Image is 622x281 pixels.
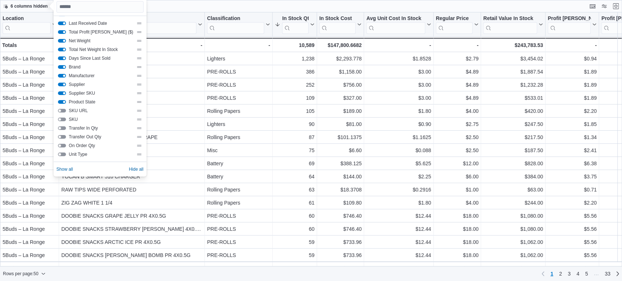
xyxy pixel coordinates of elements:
div: 5Buds – La Ronge [3,107,56,115]
div: 5Buds – La Ronge [3,94,56,102]
button: SKU [58,118,66,121]
div: 5Buds – La Ronge [3,211,56,220]
div: $63.00 [483,185,543,194]
button: Transfer In Qty [58,126,66,130]
div: Regular Price [436,15,473,34]
div: $746.40 [319,225,361,233]
div: $1.85 [548,120,596,128]
div: $109.80 [319,198,361,207]
div: 5Buds – La Ronge [3,120,56,128]
div: 5Buds – La Ronge [3,54,56,63]
div: Totals [2,41,56,50]
div: Drag handle [136,134,142,140]
div: $1.80 [366,198,431,207]
button: In Stock Cost [319,15,361,34]
div: 105 [275,107,314,115]
button: 6 columns hidden [0,2,51,11]
div: 5Buds – La Ronge [3,225,56,233]
div: $18.00 [436,211,478,220]
div: 5Buds – La Ronge [3,172,56,181]
div: $1.89 [548,67,596,76]
div: $709.08 [319,264,361,273]
span: Total Net Weight In Stock [69,47,133,52]
button: Page 1 of 33 [547,268,556,280]
div: In Stock Qty [282,15,309,34]
span: Days Since Last Sold [69,55,133,61]
div: Classification [207,15,264,22]
div: $1.8528 [366,54,431,63]
div: - [548,41,596,50]
div: 75 [275,146,314,155]
button: Manufacturer [58,74,66,78]
div: Rolling Papers [207,107,270,115]
div: PRE-ROLLS [207,225,270,233]
div: Avg Unit Cost In Stock [366,15,425,34]
div: $1.34 [548,133,596,142]
div: PRE-ROLLS [207,264,270,273]
div: $0.71 [548,185,596,194]
span: Transfer Out Qty [69,134,133,140]
div: ZIG ZAG WHITE 1 1/4 [61,198,202,207]
div: Rolling Papers [207,198,270,207]
div: $4.89 [436,94,478,102]
div: Drag handle [136,73,142,79]
div: $3.00 [366,94,431,102]
div: $18.00 [436,264,478,273]
div: $2.41 [548,146,596,155]
span: 1 [550,270,553,277]
div: 386 [275,67,314,76]
button: SKU URL [58,109,66,112]
div: $5.56 [548,225,596,233]
div: $12.44 [366,225,431,233]
div: $2.75 [436,120,478,128]
span: Show all [56,166,73,172]
button: Regular Price [436,15,478,34]
div: $2.25 [366,172,431,181]
div: Rolling Papers [207,185,270,194]
div: 63 [275,185,314,194]
span: 33 [605,270,610,277]
div: $3.00 [366,80,431,89]
div: 5Buds – La Ronge [3,264,56,273]
div: 5Buds – La Ronge [3,146,56,155]
div: $1,887.54 [483,67,543,76]
button: Total Net Weight In Stock [58,48,66,51]
span: Supplier [69,82,133,87]
a: Page 2 of 33 [556,268,565,280]
div: $243,783.53 [483,41,543,50]
div: 90 [275,120,314,128]
div: Profit [PERSON_NAME] ($) [548,15,591,22]
div: $1,026.00 [483,264,543,273]
div: $144.00 [319,172,361,181]
button: Location [3,15,56,34]
div: $0.088 [366,146,431,155]
div: Retail Value In Stock [483,15,537,34]
div: 5Buds – La Ronge [3,251,56,260]
div: $4.89 [436,67,478,76]
div: $5.56 [548,264,596,273]
div: $18.00 [436,238,478,246]
button: Hide all [129,165,144,174]
div: Location [3,15,51,34]
span: 3 [568,270,571,277]
div: Avg Unit Cost In Stock [366,15,425,22]
div: In Stock Cost [319,15,356,22]
div: 5Buds – La Ronge [3,198,56,207]
div: $3,454.02 [483,54,543,63]
div: 64 [275,172,314,181]
div: PRE-ROLLS [207,80,270,89]
button: Previous page [539,269,547,278]
button: Unit Type [58,153,66,156]
button: Days Since Last Sold [58,56,66,60]
div: $217.50 [483,133,543,142]
div: Drag handle [136,99,142,105]
div: Drag handle [136,55,142,61]
div: $2,293.778 [319,54,361,63]
div: 5Buds – La Ronge [3,238,56,246]
div: Battery [207,172,270,181]
button: Supplier [58,83,66,86]
div: Lighters [207,54,270,63]
div: Location [3,15,51,22]
span: 5 [585,270,588,277]
div: $101.1375 [319,133,361,142]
